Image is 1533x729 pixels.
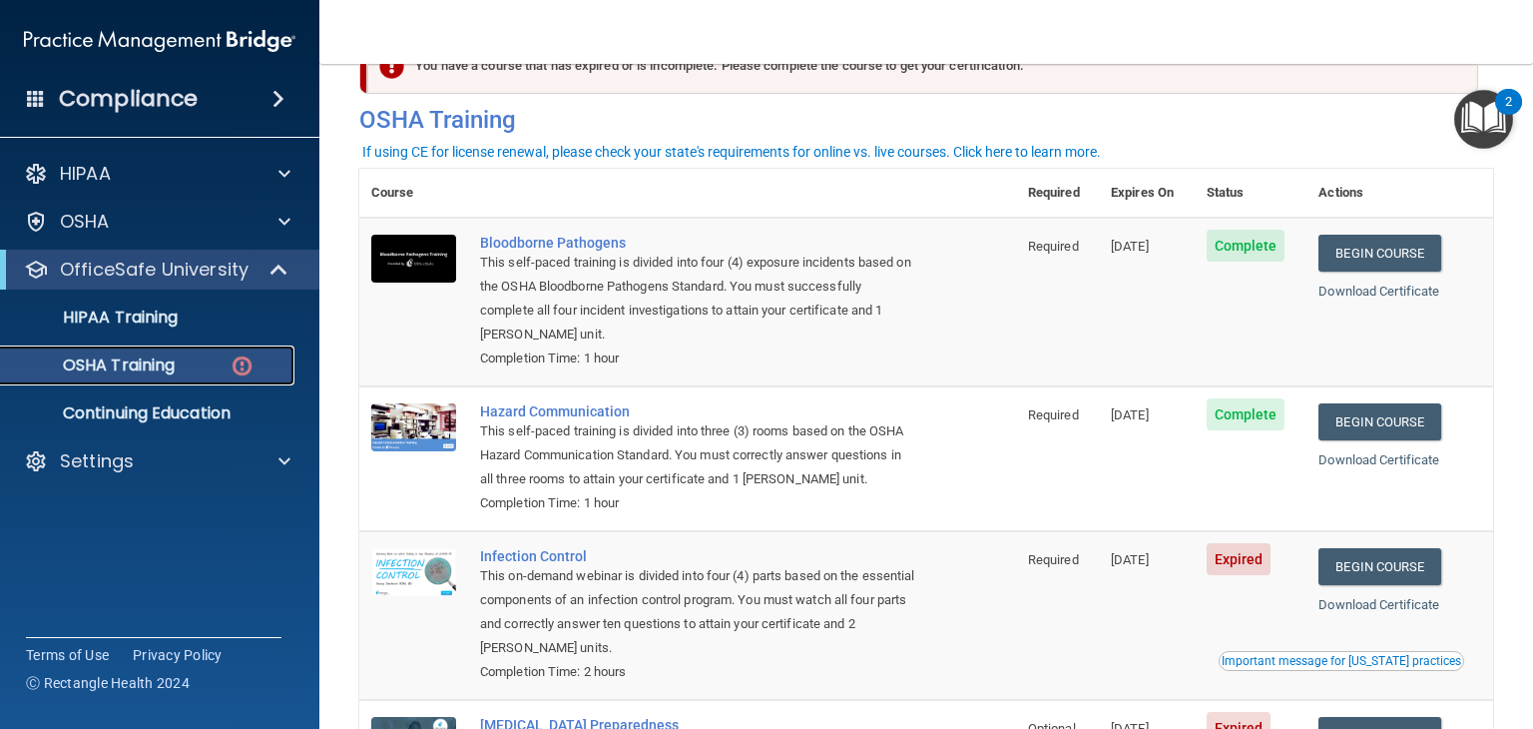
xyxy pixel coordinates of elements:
[1207,543,1272,575] span: Expired
[1111,407,1149,422] span: [DATE]
[24,258,289,282] a: OfficeSafe University
[1505,102,1512,128] div: 2
[1195,169,1307,218] th: Status
[13,356,175,375] p: OSHA Training
[13,308,178,328] p: HIPAA Training
[1318,235,1440,272] a: Begin Course
[26,673,190,693] span: Ⓒ Rectangle Health 2024
[359,169,468,218] th: Course
[24,162,290,186] a: HIPAA
[1318,284,1439,299] a: Download Certificate
[133,645,223,665] a: Privacy Policy
[24,210,290,234] a: OSHA
[13,403,285,423] p: Continuing Education
[1207,230,1285,262] span: Complete
[1099,169,1194,218] th: Expires On
[1028,552,1079,567] span: Required
[24,21,295,61] img: PMB logo
[480,491,916,515] div: Completion Time: 1 hour
[230,354,255,378] img: danger-circle.6113f641.png
[367,38,1478,94] div: You have a course that has expired or is incomplete. Please complete the course to get your certi...
[480,403,916,419] a: Hazard Communication
[60,162,111,186] p: HIPAA
[1219,651,1464,671] button: Read this if you are a dental practitioner in the state of CA
[1111,552,1149,567] span: [DATE]
[1222,655,1461,667] div: Important message for [US_STATE] practices
[1016,169,1099,218] th: Required
[480,564,916,660] div: This on-demand webinar is divided into four (4) parts based on the essential components of an inf...
[60,258,249,282] p: OfficeSafe University
[1318,452,1439,467] a: Download Certificate
[24,449,290,473] a: Settings
[359,142,1104,162] button: If using CE for license renewal, please check your state's requirements for online vs. live cours...
[60,210,110,234] p: OSHA
[1306,169,1493,218] th: Actions
[1028,407,1079,422] span: Required
[480,548,916,564] a: Infection Control
[480,347,916,370] div: Completion Time: 1 hour
[379,54,404,79] img: exclamation-circle-solid-danger.72ef9ffc.png
[480,251,916,347] div: This self-paced training is divided into four (4) exposure incidents based on the OSHA Bloodborne...
[480,235,916,251] a: Bloodborne Pathogens
[362,145,1101,159] div: If using CE for license renewal, please check your state's requirements for online vs. live cours...
[480,660,916,684] div: Completion Time: 2 hours
[359,106,1493,134] h4: OSHA Training
[1318,597,1439,612] a: Download Certificate
[1318,548,1440,585] a: Begin Course
[59,85,198,113] h4: Compliance
[1207,398,1285,430] span: Complete
[1454,90,1513,149] button: Open Resource Center, 2 new notifications
[1318,403,1440,440] a: Begin Course
[26,645,109,665] a: Terms of Use
[1028,239,1079,254] span: Required
[1111,239,1149,254] span: [DATE]
[60,449,134,473] p: Settings
[480,419,916,491] div: This self-paced training is divided into three (3) rooms based on the OSHA Hazard Communication S...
